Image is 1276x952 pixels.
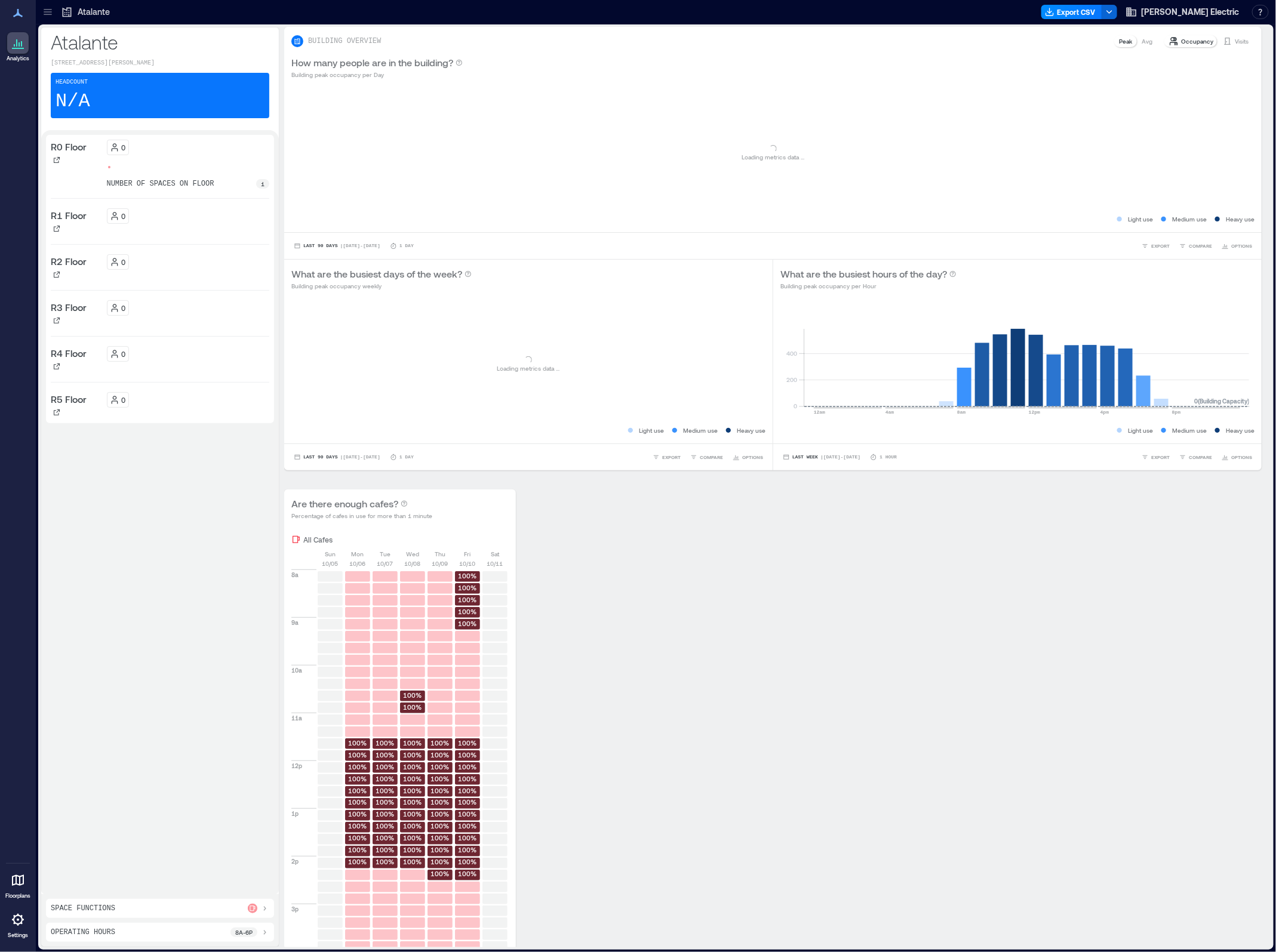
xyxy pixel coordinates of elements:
[404,739,422,747] text: 100%
[1119,36,1132,46] p: Peak
[459,787,477,794] text: 100%
[308,36,381,46] p: BUILDING OVERVIEW
[885,409,894,415] text: 4am
[349,775,367,782] text: 100%
[51,254,87,269] p: R2 Floor
[459,870,477,878] text: 100%
[435,549,445,559] p: Thu
[742,152,804,162] p: Loading metrics data ...
[1139,240,1172,252] button: EXPORT
[1151,242,1170,249] span: EXPORT
[376,763,395,771] text: 100%
[51,346,87,361] p: R4 Floor
[1181,36,1213,46] p: Occupancy
[431,775,450,782] text: 100%
[404,763,422,771] text: 100%
[2,866,34,903] a: Floorplans
[404,751,422,759] text: 100%
[431,846,450,854] text: 100%
[349,822,367,830] text: 100%
[51,300,87,315] p: R3 Floor
[431,858,450,866] text: 100%
[380,549,391,559] p: Tue
[4,905,32,942] a: Settings
[1172,409,1181,415] text: 8pm
[787,376,798,383] tspan: 200
[1142,36,1152,46] p: Avg
[1177,451,1214,463] button: COMPARE
[1219,240,1255,252] button: OPTIONS
[325,549,336,559] p: Sun
[399,454,414,461] p: 1 Day
[56,78,88,87] p: Headcount
[459,811,477,818] text: 100%
[459,834,477,842] text: 100%
[459,775,477,782] text: 100%
[1235,36,1249,46] p: Visits
[122,303,126,313] p: 0
[459,608,477,615] text: 100%
[1226,426,1255,435] p: Heavy use
[1219,451,1255,463] button: OPTIONS
[957,409,966,415] text: 8am
[349,763,367,771] text: 100%
[737,426,765,435] p: Heavy use
[349,739,367,747] text: 100%
[432,559,448,568] p: 10/09
[459,799,477,806] text: 100%
[404,811,422,818] text: 100%
[404,703,422,711] text: 100%
[376,799,395,806] text: 100%
[122,143,126,152] p: 0
[1100,409,1109,415] text: 4pm
[349,834,367,842] text: 100%
[291,240,383,252] button: Last 90 Days |[DATE]-[DATE]
[261,179,265,189] p: 1
[459,751,477,759] text: 100%
[291,267,462,281] p: What are the busiest days of the week?
[291,713,302,723] p: 11a
[349,751,367,759] text: 100%
[376,739,395,747] text: 100%
[404,858,422,866] text: 100%
[405,559,421,568] p: 10/08
[1189,454,1212,461] span: COMPARE
[780,451,863,463] button: Last Week |[DATE]-[DATE]
[459,739,477,747] text: 100%
[1172,214,1207,224] p: Medium use
[376,751,395,759] text: 100%
[431,751,450,759] text: 100%
[122,211,126,221] p: 0
[431,739,450,747] text: 100%
[51,30,269,54] p: Atalante
[431,822,450,830] text: 100%
[3,29,33,66] a: Analytics
[291,451,383,463] button: Last 90 Days |[DATE]-[DATE]
[1189,242,1212,249] span: COMPARE
[700,454,723,461] span: COMPARE
[376,834,395,842] text: 100%
[404,822,422,830] text: 100%
[303,535,333,544] p: All Cafes
[376,822,395,830] text: 100%
[51,904,115,913] p: Space Functions
[1041,5,1102,19] button: Export CSV
[1141,6,1239,18] span: [PERSON_NAME] Electric
[51,928,115,937] p: Operating Hours
[431,799,450,806] text: 100%
[376,787,395,794] text: 100%
[349,846,367,854] text: 100%
[291,761,302,771] p: 12p
[78,6,110,18] p: Atalante
[322,559,339,568] p: 10/05
[459,596,477,603] text: 100%
[291,56,453,70] p: How many people are in the building?
[662,454,681,461] span: EXPORT
[431,811,450,818] text: 100%
[1128,426,1153,435] p: Light use
[404,691,422,699] text: 100%
[404,799,422,806] text: 100%
[794,402,798,409] tspan: 0
[291,618,299,627] p: 9a
[7,55,29,62] p: Analytics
